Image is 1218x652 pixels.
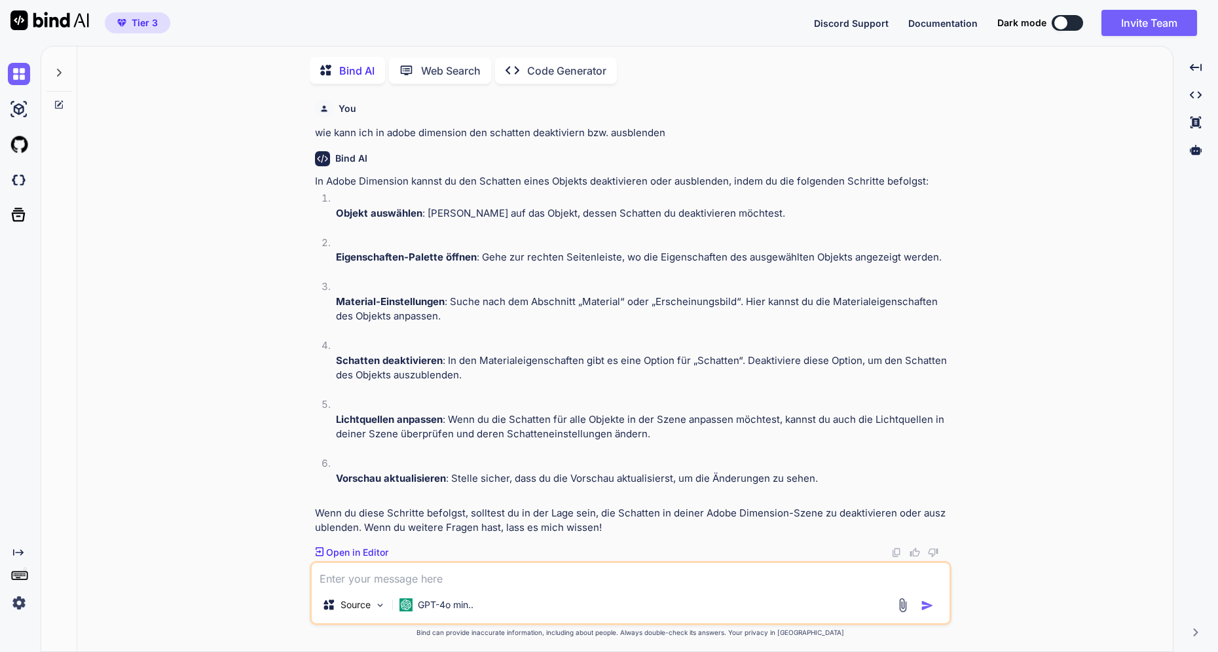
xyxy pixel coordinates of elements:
[891,547,902,558] img: copy
[336,413,443,426] strong: Lichtquellen anpassen
[814,18,889,29] span: Discord Support
[315,126,949,141] p: wie kann ich in adobe dimension den schatten deaktiviern bzw. ausblenden
[8,592,30,614] img: settings
[910,547,920,558] img: like
[336,295,445,308] strong: Material-Einstellungen
[336,354,443,367] strong: Schatten deaktivieren
[132,16,158,29] span: Tier 3
[8,169,30,191] img: darkCloudIdeIcon
[8,134,30,156] img: githubLight
[339,63,375,79] p: Bind AI
[336,295,949,324] p: : Suche nach dem Abschnitt „Material“ oder „Erscheinungsbild“. Hier kannst du die Materialeigensc...
[997,16,1046,29] span: Dark mode
[117,19,126,27] img: premium
[8,63,30,85] img: chat
[315,506,949,535] p: Wenn du diese Schritte befolgst, solltest du in der Lage sein, die Schatten in deiner Adobe Dimen...
[1101,10,1197,36] button: Invite Team
[10,10,89,30] img: Bind AI
[527,63,606,79] p: Code Generator
[326,546,388,559] p: Open in Editor
[399,598,413,611] img: GPT-4o mini
[336,207,422,219] strong: Objekt auswählen
[375,600,386,611] img: Pick Models
[336,471,949,486] p: : Stelle sicher, dass du die Vorschau aktualisierst, um die Änderungen zu sehen.
[921,599,934,612] img: icon
[335,152,367,165] h6: Bind AI
[336,412,949,442] p: : Wenn du die Schatten für alle Objekte in der Szene anpassen möchtest, kannst du auch die Lichtq...
[908,18,978,29] span: Documentation
[928,547,938,558] img: dislike
[310,628,951,638] p: Bind can provide inaccurate information, including about people. Always double-check its answers....
[105,12,170,33] button: premiumTier 3
[814,16,889,30] button: Discord Support
[315,174,949,189] p: In Adobe Dimension kannst du den Schatten eines Objekts deaktivieren oder ausblenden, indem du di...
[336,250,949,265] p: : Gehe zur rechten Seitenleiste, wo die Eigenschaften des ausgewählten Objekts angezeigt werden.
[908,16,978,30] button: Documentation
[341,598,371,611] p: Source
[336,353,949,383] p: : In den Materialeigenschaften gibt es eine Option für „Schatten“. Deaktiviere diese Option, um d...
[421,63,481,79] p: Web Search
[336,251,477,263] strong: Eigenschaften-Palette öffnen
[8,98,30,120] img: ai-studio
[418,598,473,611] p: GPT-4o min..
[339,102,356,115] h6: You
[895,598,910,613] img: attachment
[336,472,446,484] strong: Vorschau aktualisieren
[336,206,949,221] p: : [PERSON_NAME] auf das Objekt, dessen Schatten du deaktivieren möchtest.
